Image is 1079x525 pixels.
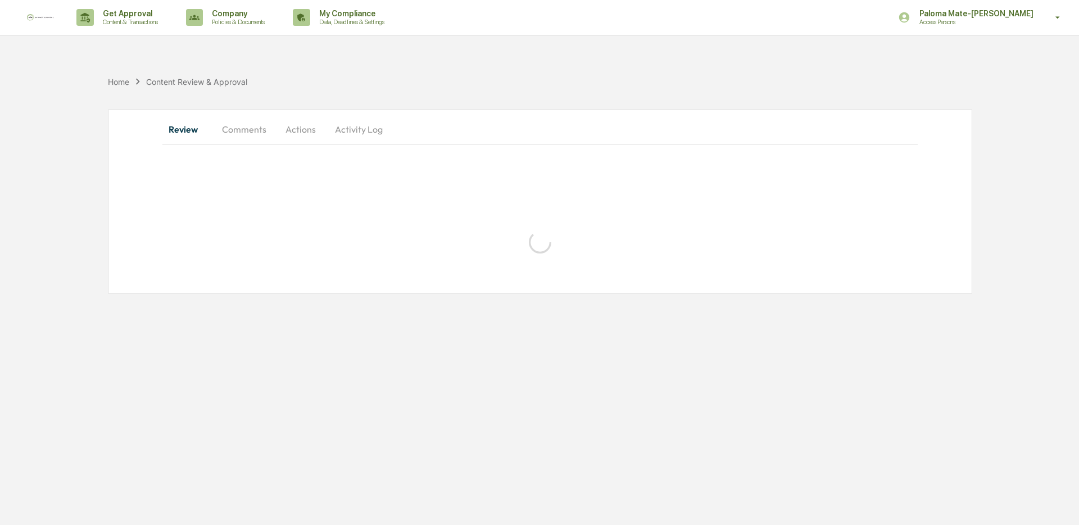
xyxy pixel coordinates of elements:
[27,14,54,21] img: logo
[146,77,247,87] div: Content Review & Approval
[203,9,270,18] p: Company
[310,18,390,26] p: Data, Deadlines & Settings
[162,116,213,143] button: Review
[162,116,918,143] div: secondary tabs example
[213,116,275,143] button: Comments
[203,18,270,26] p: Policies & Documents
[910,18,1021,26] p: Access Persons
[108,77,129,87] div: Home
[310,9,390,18] p: My Compliance
[275,116,326,143] button: Actions
[326,116,392,143] button: Activity Log
[94,18,164,26] p: Content & Transactions
[910,9,1039,18] p: Paloma Mate-[PERSON_NAME]
[94,9,164,18] p: Get Approval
